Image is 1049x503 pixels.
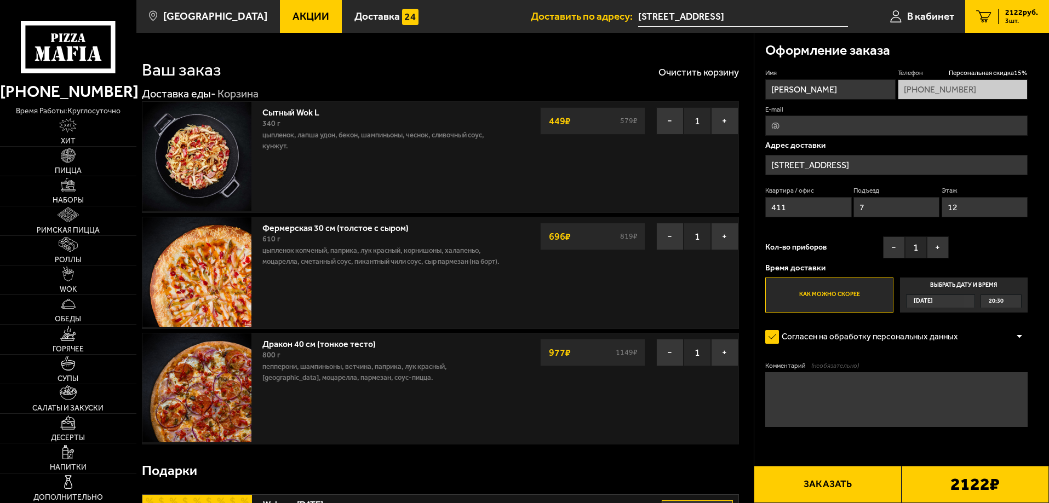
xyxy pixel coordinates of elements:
[711,107,738,135] button: +
[765,361,1028,371] label: Комментарий
[546,111,574,131] strong: 449 ₽
[61,137,76,145] span: Хит
[765,186,851,195] label: Квартира / офис
[58,375,78,383] span: Супы
[765,105,1028,114] label: E-mail
[262,219,420,233] a: Фермерская 30 см (толстое с сыром)
[60,286,77,293] span: WOK
[905,236,927,258] span: 1
[142,87,216,100] a: Доставка еды-
[50,464,87,471] span: Напитки
[618,233,639,240] s: 819 ₽
[883,236,905,258] button: −
[262,130,506,152] p: цыпленок, лапша удон, бекон, шампиньоны, чеснок, сливочный соус, кунжут.
[656,339,684,366] button: −
[989,295,1004,308] span: 20:30
[262,336,387,349] a: Дракон 40 см (тонкое тесто)
[765,326,969,348] label: Согласен на обработку персональных данных
[765,68,895,78] label: Имя
[33,494,103,501] span: Дополнительно
[142,61,221,79] h1: Ваш заказ
[942,186,1028,195] label: Этаж
[898,68,1028,78] label: Телефон
[546,226,574,247] strong: 696 ₽
[354,11,400,21] span: Доставка
[950,476,1000,493] b: 2122 ₽
[51,434,85,442] span: Десерты
[765,44,890,57] h3: Оформление заказа
[55,256,82,264] span: Роллы
[914,295,933,308] span: [DATE]
[765,115,1028,136] input: @
[53,345,84,353] span: Горячее
[402,9,419,25] img: 15daf4d41897b9f0e9f617042186c801.svg
[217,87,259,101] div: Корзина
[55,167,82,175] span: Пицца
[614,349,639,356] s: 1149 ₽
[262,245,506,267] p: цыпленок копченый, паприка, лук красный, корнишоны, халапеньо, моцарелла, сметанный соус, пикантн...
[684,223,711,250] span: 1
[55,315,81,323] span: Обеды
[765,244,827,251] span: Кол-во приборов
[927,236,949,258] button: +
[754,466,901,503] button: Заказать
[618,117,639,125] s: 579 ₽
[765,141,1028,149] p: Адрес доставки
[656,107,684,135] button: −
[53,196,84,204] span: Наборы
[262,104,330,118] a: Сытный Wok L
[765,264,1028,272] p: Время доставки
[811,361,859,371] span: (необязательно)
[638,7,848,27] span: Лиговский проспект, 246Б
[898,79,1028,100] input: +7 (
[765,79,895,100] input: Имя
[853,186,939,195] label: Подъезд
[638,7,848,27] input: Ваш адрес доставки
[262,119,280,128] span: 340 г
[765,277,893,313] label: Как можно скорее
[684,339,711,366] span: 1
[293,11,329,21] span: Акции
[1005,18,1038,24] span: 3 шт.
[262,361,506,383] p: пепперони, шампиньоны, ветчина, паприка, лук красный, [GEOGRAPHIC_DATA], моцарелла, пармезан, соу...
[1005,9,1038,16] span: 2122 руб.
[711,339,738,366] button: +
[142,464,197,478] h3: Подарки
[658,67,739,77] button: Очистить корзину
[684,107,711,135] span: 1
[656,223,684,250] button: −
[900,277,1028,313] label: Выбрать дату и время
[163,11,267,21] span: [GEOGRAPHIC_DATA]
[531,11,638,21] span: Доставить по адресу:
[711,223,738,250] button: +
[262,350,280,360] span: 800 г
[37,227,100,234] span: Римская пицца
[32,404,104,412] span: Салаты и закуски
[907,11,954,21] span: В кабинет
[949,68,1028,78] span: Персональная скидка 15 %
[262,234,280,244] span: 610 г
[546,342,574,363] strong: 977 ₽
